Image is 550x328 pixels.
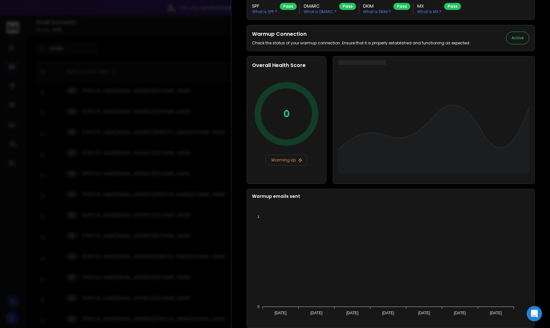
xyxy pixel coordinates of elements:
[454,311,466,315] tspan: [DATE]
[252,41,470,46] p: Check the status of your warmup connection. Ensure that it is properly established and functionin...
[382,311,394,315] tspan: [DATE]
[444,3,461,10] div: Pass
[310,311,323,315] tspan: [DATE]
[363,9,391,14] p: What is DKIM ?
[280,3,297,10] div: Pass
[490,311,502,315] tspan: [DATE]
[257,215,259,219] tspan: 1
[274,311,286,315] tspan: [DATE]
[252,3,277,9] h3: SPF
[417,9,442,14] p: What is MX ?
[506,32,529,44] button: Active
[363,3,391,9] h3: DKIM
[252,193,529,199] p: Warmup emails sent
[527,306,542,321] div: Open Intercom Messenger
[417,3,442,9] h3: MX
[346,311,358,315] tspan: [DATE]
[257,305,259,309] tspan: 0
[304,3,337,9] h3: DMARC
[269,158,304,163] p: Warming Up
[393,3,410,10] div: Pass
[283,108,290,120] p: 0
[252,30,470,38] h2: Warmup Connection
[339,3,356,10] div: Pass
[252,62,321,69] h2: Overall Health Score
[252,9,277,14] p: What is SPF ?
[304,9,337,14] p: What is DMARC ?
[418,311,430,315] tspan: [DATE]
